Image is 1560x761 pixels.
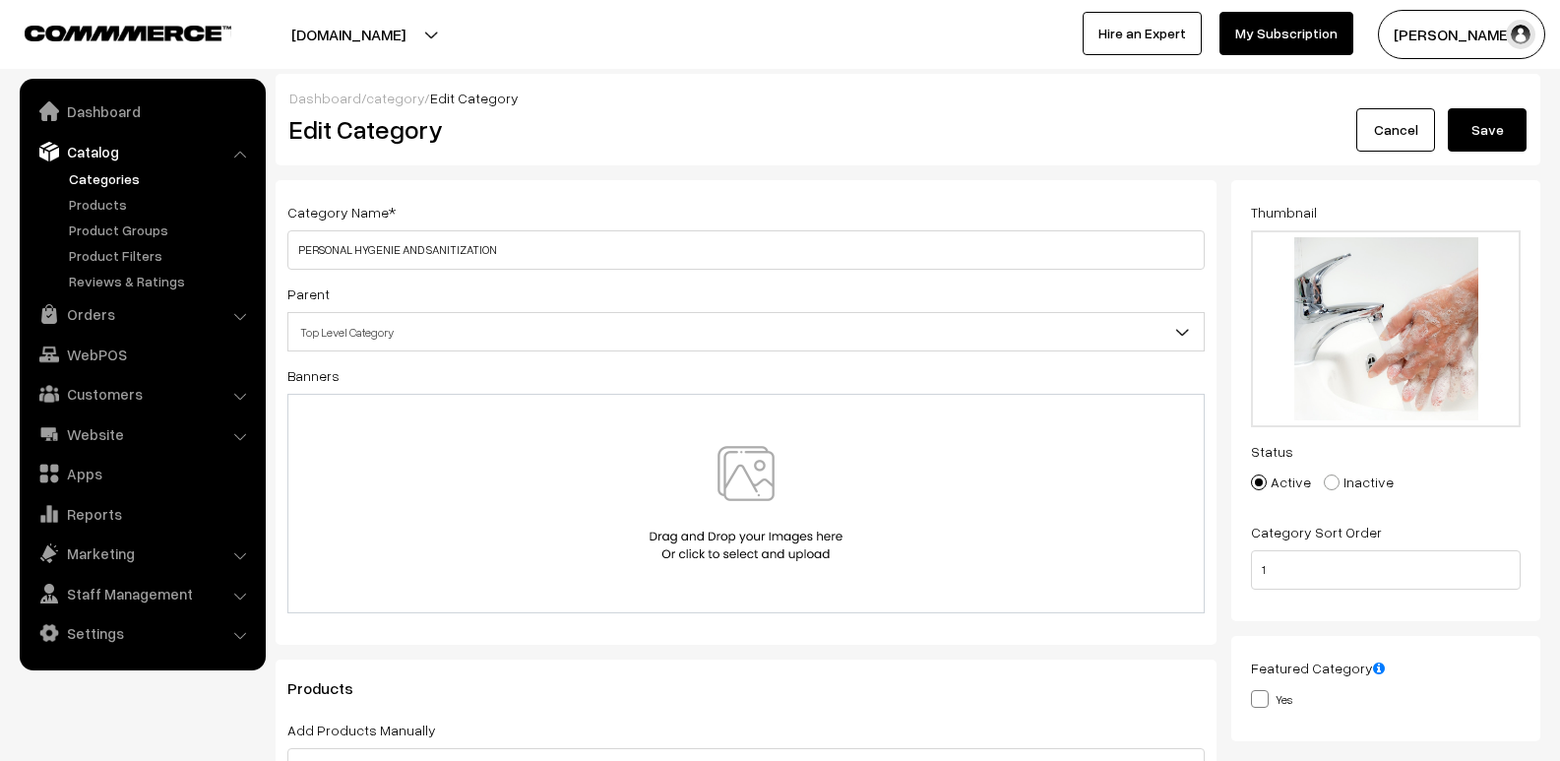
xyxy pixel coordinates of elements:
[287,720,436,740] label: Add Products Manually
[1356,108,1435,152] a: Cancel
[1251,688,1292,709] label: Yes
[64,194,259,215] a: Products
[222,10,474,59] button: [DOMAIN_NAME]
[287,202,396,222] label: Category Name
[430,90,519,106] span: Edit Category
[1448,108,1527,152] button: Save
[1506,20,1535,49] img: user
[25,94,259,129] a: Dashboard
[289,114,1210,145] h2: Edit Category
[1378,10,1545,59] button: [PERSON_NAME]…
[1251,472,1311,492] label: Active
[1251,658,1385,678] label: Featured Category
[287,284,330,304] label: Parent
[1324,472,1394,492] label: Inactive
[25,20,197,43] a: COMMMERCE
[25,134,259,169] a: Catalog
[287,230,1205,270] input: Category Name
[25,615,259,651] a: Settings
[287,678,377,698] span: Products
[25,376,259,412] a: Customers
[287,312,1205,351] span: Top Level Category
[25,536,259,571] a: Marketing
[1219,12,1353,55] a: My Subscription
[289,90,361,106] a: Dashboard
[25,337,259,372] a: WebPOS
[287,365,340,386] label: Banners
[289,88,1527,108] div: / /
[25,26,231,40] img: COMMMERCE
[64,245,259,266] a: Product Filters
[25,496,259,532] a: Reports
[25,296,259,332] a: Orders
[1083,12,1202,55] a: Hire an Expert
[64,271,259,291] a: Reviews & Ratings
[1251,522,1382,542] label: Category Sort Order
[64,220,259,240] a: Product Groups
[25,576,259,611] a: Staff Management
[25,456,259,491] a: Apps
[1251,202,1317,222] label: Thumbnail
[288,315,1204,349] span: Top Level Category
[1251,441,1293,462] label: Status
[64,168,259,189] a: Categories
[366,90,424,106] a: category
[25,416,259,452] a: Website
[1251,550,1521,590] input: Enter Number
